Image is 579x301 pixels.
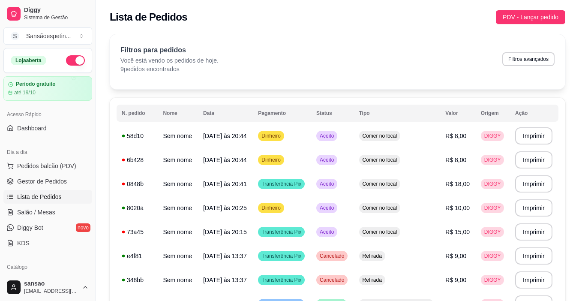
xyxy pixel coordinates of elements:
[120,65,219,73] p: 9 pedidos encontrados
[14,89,36,96] article: até 19/10
[122,228,153,236] div: 73a45
[361,229,399,235] span: Comer no local
[445,205,470,211] span: R$ 10,00
[203,253,247,259] span: [DATE] às 13:37
[3,236,92,250] a: KDS
[260,277,303,283] span: Transferência Pix
[24,14,89,21] span: Sistema de Gestão
[318,253,346,259] span: Cancelado
[203,229,247,235] span: [DATE] às 20:15
[260,205,282,211] span: Dinheiro
[120,56,219,65] p: Você está vendo os pedidos de hoje.
[260,253,303,259] span: Transferência Pix
[158,105,198,122] th: Nome
[515,223,552,241] button: Imprimir
[11,56,46,65] div: Loja aberta
[483,181,503,187] span: DIGGY
[260,229,303,235] span: Transferência Pix
[361,181,399,187] span: Comer no local
[515,247,552,265] button: Imprimir
[3,260,92,274] div: Catálogo
[496,10,565,24] button: PDV - Lançar pedido
[158,172,198,196] td: Sem nome
[483,157,503,163] span: DIGGY
[318,132,336,139] span: Aceito
[117,105,158,122] th: N. pedido
[260,132,282,139] span: Dinheiro
[11,32,19,40] span: S
[3,221,92,235] a: Diggy Botnovo
[354,105,441,122] th: Tipo
[515,151,552,169] button: Imprimir
[510,105,558,122] th: Ação
[361,277,384,283] span: Retirada
[318,229,336,235] span: Aceito
[3,27,92,45] button: Select a team
[120,45,219,55] p: Filtros para pedidos
[3,145,92,159] div: Dia a dia
[24,6,89,14] span: Diggy
[483,205,503,211] span: DIGGY
[17,208,55,217] span: Salão / Mesas
[3,3,92,24] a: DiggySistema de Gestão
[17,193,62,201] span: Lista de Pedidos
[122,252,153,260] div: e4f81
[3,76,92,101] a: Período gratuitoaté 19/10
[318,277,346,283] span: Cancelado
[3,175,92,188] a: Gestor de Pedidos
[361,132,399,139] span: Comer no local
[318,157,336,163] span: Aceito
[122,204,153,212] div: 8020a
[17,162,76,170] span: Pedidos balcão (PDV)
[483,253,503,259] span: DIGGY
[515,127,552,144] button: Imprimir
[158,148,198,172] td: Sem nome
[515,271,552,289] button: Imprimir
[198,105,253,122] th: Data
[158,124,198,148] td: Sem nome
[3,159,92,173] button: Pedidos balcão (PDV)
[17,124,47,132] span: Dashboard
[122,276,153,284] div: 348bb
[260,157,282,163] span: Dinheiro
[158,268,198,292] td: Sem nome
[17,239,30,247] span: KDS
[311,105,354,122] th: Status
[445,181,470,187] span: R$ 18,00
[483,229,503,235] span: DIGGY
[3,205,92,219] a: Salão / Mesas
[445,253,466,259] span: R$ 9,00
[26,32,71,40] div: Sansãoespetin ...
[158,220,198,244] td: Sem nome
[17,223,43,232] span: Diggy Bot
[122,156,153,164] div: 6b428
[3,277,92,298] button: sansao[EMAIL_ADDRESS][DOMAIN_NAME]
[361,157,399,163] span: Comer no local
[318,181,336,187] span: Aceito
[515,175,552,193] button: Imprimir
[122,132,153,140] div: 58d10
[445,229,470,235] span: R$ 15,00
[260,181,303,187] span: Transferência Pix
[445,132,466,139] span: R$ 8,00
[203,181,247,187] span: [DATE] às 20:41
[483,132,503,139] span: DIGGY
[24,288,78,295] span: [EMAIL_ADDRESS][DOMAIN_NAME]
[110,10,187,24] h2: Lista de Pedidos
[515,199,552,217] button: Imprimir
[122,180,153,188] div: 0848b
[3,190,92,204] a: Lista de Pedidos
[253,105,311,122] th: Pagamento
[203,157,247,163] span: [DATE] às 20:44
[24,280,78,288] span: sansao
[3,108,92,121] div: Acesso Rápido
[361,205,399,211] span: Comer no local
[445,277,466,283] span: R$ 9,00
[158,196,198,220] td: Sem nome
[203,277,247,283] span: [DATE] às 13:37
[483,277,503,283] span: DIGGY
[503,12,558,22] span: PDV - Lançar pedido
[502,52,555,66] button: Filtros avançados
[318,205,336,211] span: Aceito
[3,121,92,135] a: Dashboard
